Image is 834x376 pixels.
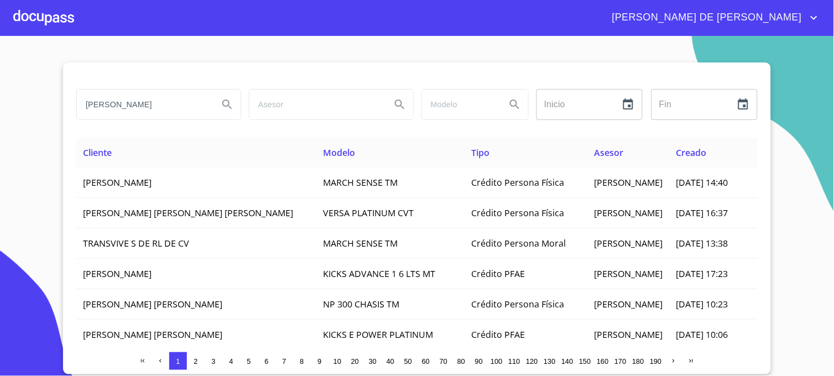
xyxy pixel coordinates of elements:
span: 150 [579,357,591,365]
span: Crédito PFAE [472,268,525,280]
button: 8 [293,352,311,370]
input: search [422,90,497,119]
span: KICKS ADVANCE 1 6 LTS MT [323,268,435,280]
span: [PERSON_NAME] [PERSON_NAME] [PERSON_NAME] [83,207,293,219]
span: [PERSON_NAME] [594,237,663,249]
span: 160 [597,357,608,365]
span: [PERSON_NAME] [83,176,152,189]
span: MARCH SENSE TM [323,237,398,249]
button: 4 [222,352,240,370]
span: 170 [614,357,626,365]
span: Tipo [472,147,490,159]
button: 140 [559,352,576,370]
span: VERSA PLATINUM CVT [323,207,414,219]
span: 180 [632,357,644,365]
span: 1 [176,357,180,365]
button: 30 [364,352,382,370]
span: [PERSON_NAME] [83,268,152,280]
span: 10 [333,357,341,365]
button: 120 [523,352,541,370]
input: search [77,90,210,119]
button: account of current user [604,9,821,27]
button: 150 [576,352,594,370]
span: 5 [247,357,251,365]
span: 9 [317,357,321,365]
button: 160 [594,352,612,370]
button: Search [387,91,413,118]
span: Modelo [323,147,355,159]
span: 2 [194,357,197,365]
button: 3 [205,352,222,370]
span: 3 [211,357,215,365]
button: 7 [275,352,293,370]
button: 10 [329,352,346,370]
span: NP 300 CHASIS TM [323,298,399,310]
span: Crédito Persona Física [472,176,565,189]
span: 6 [264,357,268,365]
span: [DATE] 14:40 [676,176,728,189]
span: MARCH SENSE TM [323,176,398,189]
button: 50 [399,352,417,370]
button: 100 [488,352,505,370]
span: 130 [544,357,555,365]
span: 100 [491,357,502,365]
span: [PERSON_NAME] [PERSON_NAME] [83,298,222,310]
span: Crédito Persona Física [472,207,565,219]
span: 4 [229,357,233,365]
span: [PERSON_NAME] DE [PERSON_NAME] [604,9,807,27]
span: 40 [387,357,394,365]
span: 90 [475,357,483,365]
span: [DATE] 10:23 [676,298,728,310]
button: 9 [311,352,329,370]
button: Search [214,91,241,118]
span: [PERSON_NAME] [594,207,663,219]
span: [PERSON_NAME] [594,176,663,189]
span: 50 [404,357,412,365]
span: 190 [650,357,661,365]
span: [DATE] 10:06 [676,328,728,341]
button: 190 [647,352,665,370]
span: Asesor [594,147,623,159]
span: Creado [676,147,706,159]
span: [PERSON_NAME] [594,328,663,341]
button: 5 [240,352,258,370]
input: search [249,90,382,119]
button: 170 [612,352,629,370]
button: 90 [470,352,488,370]
span: 120 [526,357,538,365]
span: Crédito Persona Física [472,298,565,310]
button: 110 [505,352,523,370]
span: [DATE] 17:23 [676,268,728,280]
button: 1 [169,352,187,370]
span: Crédito PFAE [472,328,525,341]
span: 7 [282,357,286,365]
span: [DATE] 16:37 [676,207,728,219]
span: 30 [369,357,377,365]
button: 6 [258,352,275,370]
span: 20 [351,357,359,365]
span: [DATE] 13:38 [676,237,728,249]
span: 60 [422,357,430,365]
span: 140 [561,357,573,365]
span: 70 [440,357,447,365]
span: 8 [300,357,304,365]
button: 80 [452,352,470,370]
span: Cliente [83,147,112,159]
button: 20 [346,352,364,370]
span: [PERSON_NAME] [594,268,663,280]
button: Search [502,91,528,118]
span: 80 [457,357,465,365]
button: 40 [382,352,399,370]
button: 130 [541,352,559,370]
button: 2 [187,352,205,370]
span: TRANSVIVE S DE RL DE CV [83,237,189,249]
button: 60 [417,352,435,370]
button: 70 [435,352,452,370]
span: KICKS E POWER PLATINUM [323,328,433,341]
span: Crédito Persona Moral [472,237,566,249]
span: [PERSON_NAME] [594,298,663,310]
span: [PERSON_NAME] [PERSON_NAME] [83,328,222,341]
button: 180 [629,352,647,370]
span: 110 [508,357,520,365]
